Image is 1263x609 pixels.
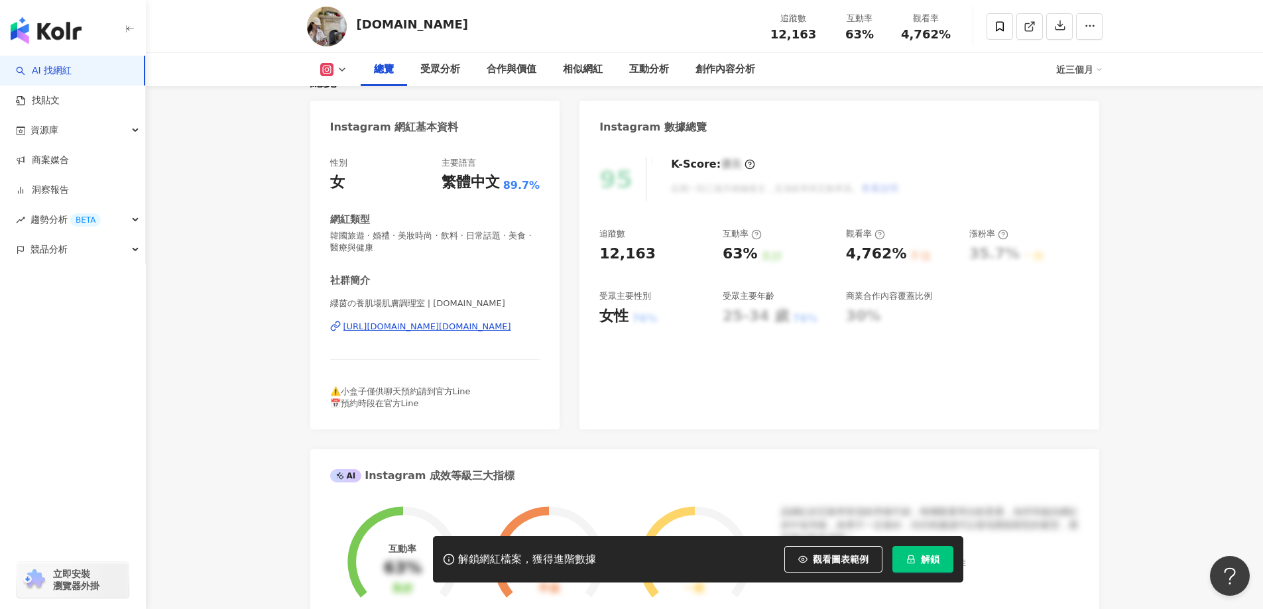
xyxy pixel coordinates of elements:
span: 4,762% [901,28,951,41]
div: 社群簡介 [330,274,370,288]
div: 創作內容分析 [695,62,755,78]
div: 相似網紅 [563,62,603,78]
span: 競品分析 [30,235,68,264]
div: 漲粉率 [969,228,1008,240]
div: 觀看率 [846,228,885,240]
div: [DOMAIN_NAME] [357,16,469,32]
a: [URL][DOMAIN_NAME][DOMAIN_NAME] [330,321,540,333]
div: 不佳 [538,582,560,595]
div: Instagram 成效等級三大指標 [330,469,514,483]
div: 近三個月 [1056,59,1103,80]
div: 合作與價值 [487,62,536,78]
span: 立即安裝 瀏覽器外掛 [53,568,99,592]
div: 女性 [599,306,629,327]
a: chrome extension立即安裝 瀏覽器外掛 [17,562,129,598]
div: 追蹤數 [599,228,625,240]
a: searchAI 找網紅 [16,64,72,78]
button: 觀看圖表範例 [784,546,882,573]
span: ⚠️小盒子僅供聊天預約請到官方Line 📅預約時段在官方Line [330,386,471,408]
div: AI [330,469,362,482]
div: 解鎖網紅檔案，獲得進階數據 [458,553,596,567]
div: 互動率 [835,12,885,25]
a: 找貼文 [16,94,60,107]
div: 追蹤數 [768,12,819,25]
span: lock [906,555,916,564]
span: 解鎖 [921,554,939,565]
div: 12,163 [599,244,656,264]
div: 性別 [330,157,347,169]
div: 受眾主要性別 [599,290,651,302]
span: 韓國旅遊 · 婚禮 · 美妝時尚 · 飲料 · 日常話題 · 美食 · 醫療與健康 [330,230,540,254]
img: chrome extension [21,569,47,590]
span: rise [16,215,25,225]
a: 商案媒合 [16,154,69,167]
div: 女 [330,172,345,193]
div: [URL][DOMAIN_NAME][DOMAIN_NAME] [343,321,511,333]
div: Instagram 網紅基本資料 [330,120,459,135]
div: BETA [70,213,101,227]
div: 總覽 [374,62,394,78]
div: 互動率 [723,228,762,240]
div: K-Score : [671,157,755,172]
span: 纓茵の養肌場肌膚調理室 | [DOMAIN_NAME] [330,298,540,309]
div: 63% [723,244,758,264]
div: 4,762% [846,244,907,264]
div: 主要語言 [442,157,476,169]
div: 互動分析 [629,62,669,78]
span: 資源庫 [30,115,58,145]
div: 良好 [392,582,413,595]
img: KOL Avatar [307,7,347,46]
div: 網紅類型 [330,213,370,227]
div: 觀看率 [901,12,951,25]
div: 該網紅的互動率和漲粉率都不錯，唯獨觀看率比較普通，為同等級的網紅的中低等級，效果不一定會好，但仍然建議可以發包開箱類型的案型，應該會比較有成效！ [781,506,1079,545]
div: 受眾主要年齡 [723,290,774,302]
span: 12,163 [770,27,816,41]
div: 商業合作內容覆蓋比例 [846,290,932,302]
img: logo [11,17,82,44]
button: 解鎖 [892,546,953,573]
span: 觀看圖表範例 [813,554,869,565]
span: 63% [845,28,874,41]
div: Instagram 數據總覽 [599,120,707,135]
div: 繁體中文 [442,172,500,193]
div: 受眾分析 [420,62,460,78]
div: 一般 [684,582,705,595]
a: 洞察報告 [16,184,69,197]
span: 89.7% [503,178,540,193]
span: 趨勢分析 [30,205,101,235]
